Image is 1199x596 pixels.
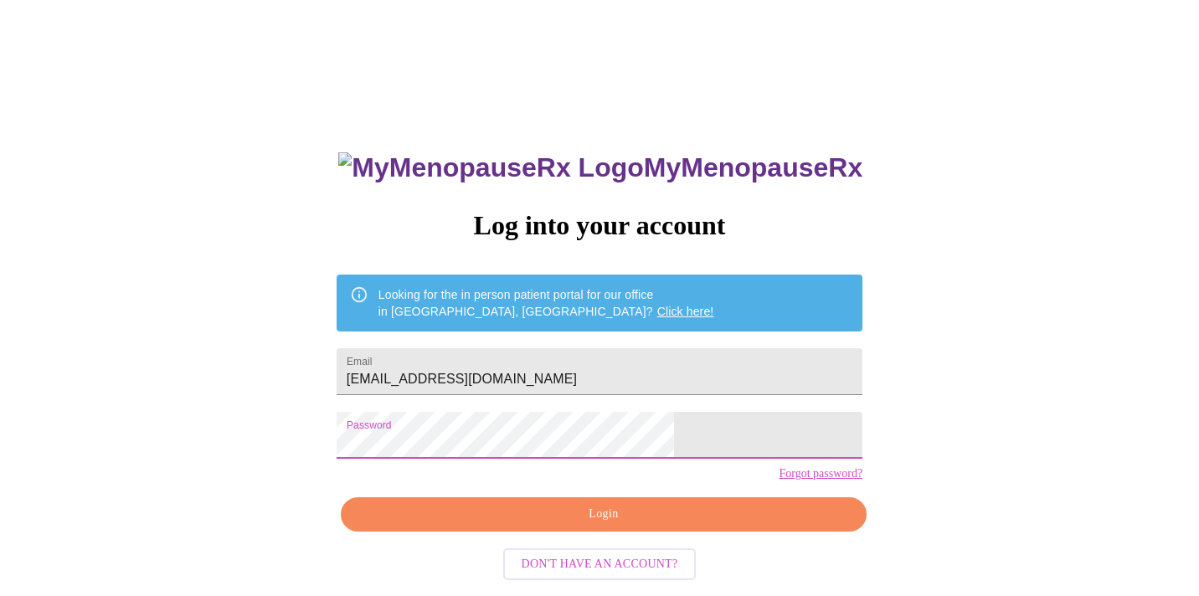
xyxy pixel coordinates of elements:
[360,504,847,525] span: Login
[378,280,714,326] div: Looking for the in person patient portal for our office in [GEOGRAPHIC_DATA], [GEOGRAPHIC_DATA]?
[337,210,862,241] h3: Log into your account
[779,467,862,480] a: Forgot password?
[522,554,678,575] span: Don't have an account?
[499,556,701,570] a: Don't have an account?
[341,497,867,532] button: Login
[338,152,862,183] h3: MyMenopauseRx
[657,305,714,318] a: Click here!
[503,548,697,581] button: Don't have an account?
[338,152,643,183] img: MyMenopauseRx Logo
